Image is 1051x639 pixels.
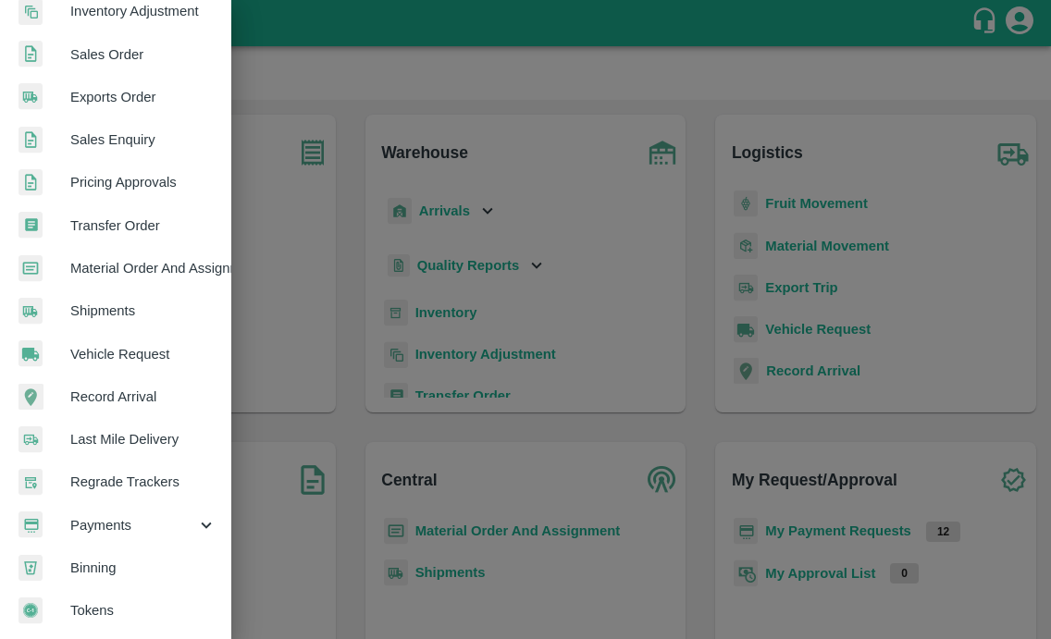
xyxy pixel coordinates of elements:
img: shipments [19,298,43,325]
img: payment [19,511,43,538]
span: Last Mile Delivery [70,429,216,449]
img: centralMaterial [19,255,43,282]
span: Sales Enquiry [70,129,216,150]
img: vehicle [19,340,43,367]
img: bin [19,555,43,581]
span: Binning [70,558,216,578]
span: Material Order And Assignment [70,258,216,278]
span: Shipments [70,301,216,321]
span: Inventory Adjustment [70,1,216,21]
span: Sales Order [70,44,216,65]
img: sales [19,169,43,196]
span: Payments [70,515,196,535]
img: sales [19,41,43,68]
span: Vehicle Request [70,344,216,364]
img: recordArrival [19,384,43,410]
img: tokens [19,597,43,624]
span: Record Arrival [70,387,216,407]
img: sales [19,127,43,154]
span: Exports Order [70,87,216,107]
span: Pricing Approvals [70,172,216,192]
img: shipments [19,83,43,110]
span: Tokens [70,600,216,621]
img: whTracker [19,469,43,496]
span: Regrade Trackers [70,472,216,492]
span: Transfer Order [70,215,216,236]
img: delivery [19,426,43,453]
img: whTransfer [19,212,43,239]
